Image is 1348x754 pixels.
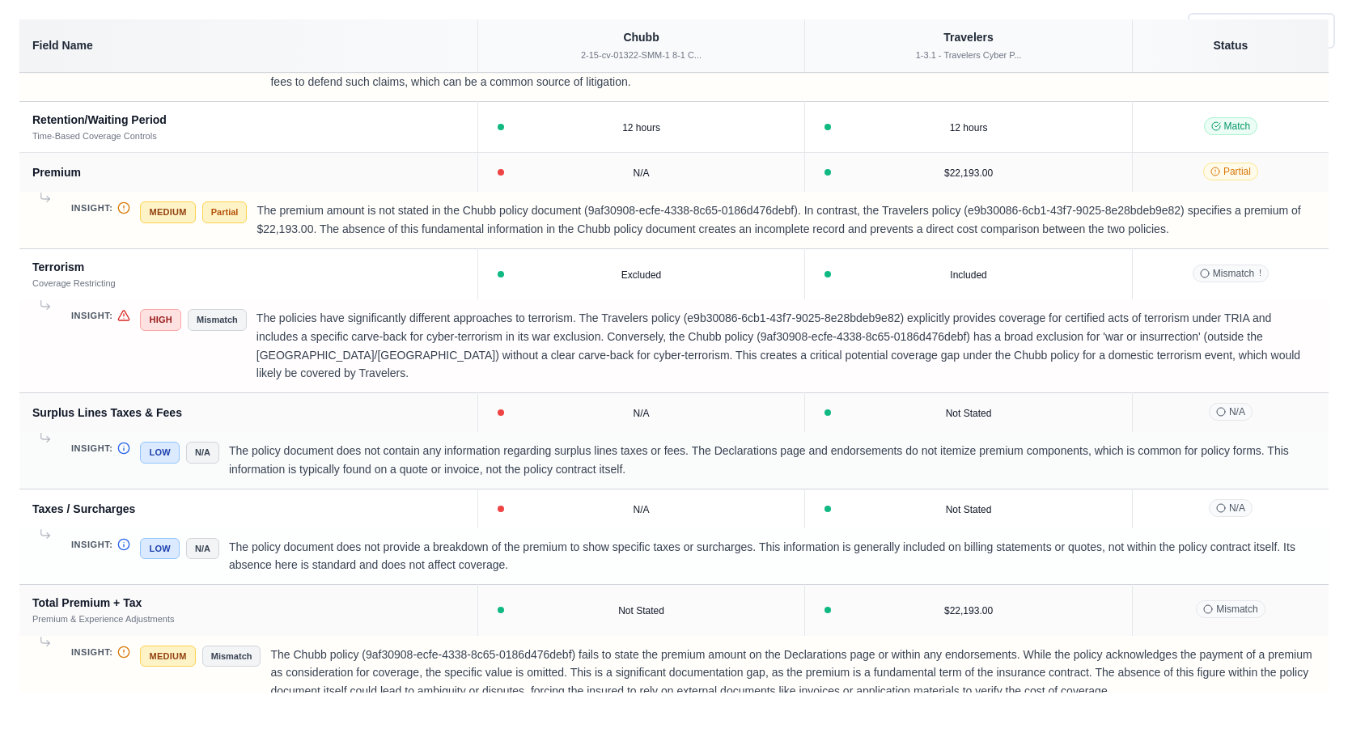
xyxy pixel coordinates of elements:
span: Not Stated [946,408,992,419]
div: Time-Based Coverage Controls [32,129,464,143]
div: 1-3.1 - Travelers Cyber P... [815,49,1122,62]
span: Insight: [71,538,112,552]
span: Partial [202,201,248,223]
span: Insight: [71,442,112,455]
span: $22,193.00 [944,167,993,179]
span: Medium [140,201,195,223]
span: Insight: [71,646,112,659]
span: Match [1204,117,1258,135]
div: 2-15-cv-01322-SMM-1 8-1 C... [488,49,795,62]
div: Total Premium + Tax [32,595,464,611]
span: Medium [140,646,195,667]
span: Not Stated [618,605,664,616]
span: N/A [1209,499,1253,517]
span: Insight: [71,201,112,215]
p: The premium amount is not stated in the Chubb policy document (9af30908-ecfe-4338-8c65-0186d476de... [256,201,1316,239]
span: $22,193.00 [944,605,993,616]
span: Not Stated [946,504,992,515]
span: N/A [634,504,650,515]
span: ! [1259,267,1261,280]
span: Included [950,269,986,281]
div: Taxes / Surcharges [32,501,464,517]
span: N/A [634,167,650,179]
span: Mismatch [1196,600,1265,618]
span: 12 hours [950,122,988,133]
span: High [140,309,181,331]
div: Premium & Experience Adjustments [32,612,464,626]
span: N/A [186,442,219,464]
div: Surplus Lines Taxes & Fees [32,405,464,421]
span: Excluded [621,269,661,281]
span: Mismatch [188,309,247,331]
div: Retention/Waiting Period [32,112,464,128]
span: Low [140,442,179,464]
span: 12 hours [622,122,660,133]
div: Terrorism [32,259,464,275]
span: N/A [1209,403,1253,421]
p: The policy document does not provide a breakdown of the premium to show specific taxes or surchar... [229,538,1316,575]
span: Low [140,538,179,560]
span: Mismatch [202,646,261,667]
span: Partial [1203,163,1258,180]
span: Insight: [71,309,112,323]
span: Mismatch [1193,265,1269,282]
div: Chubb [488,29,795,45]
p: The policy document does not contain any information regarding surplus lines taxes or fees. The D... [229,442,1316,479]
p: The Chubb policy (9af30908-ecfe-4338-8c65-0186d476debf) fails to state the premium amount on the ... [270,646,1316,701]
div: Coverage Restricting [32,277,464,290]
span: N/A [186,538,219,560]
th: Status [1132,19,1329,72]
button: Minimize Screen [1188,13,1335,49]
div: Premium [32,164,464,180]
p: The policies have significantly different approaches to terrorism. The Travelers policy (e9b30086... [256,309,1316,383]
span: N/A [634,408,650,419]
div: Travelers [815,29,1122,45]
th: Field Name [19,19,477,72]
